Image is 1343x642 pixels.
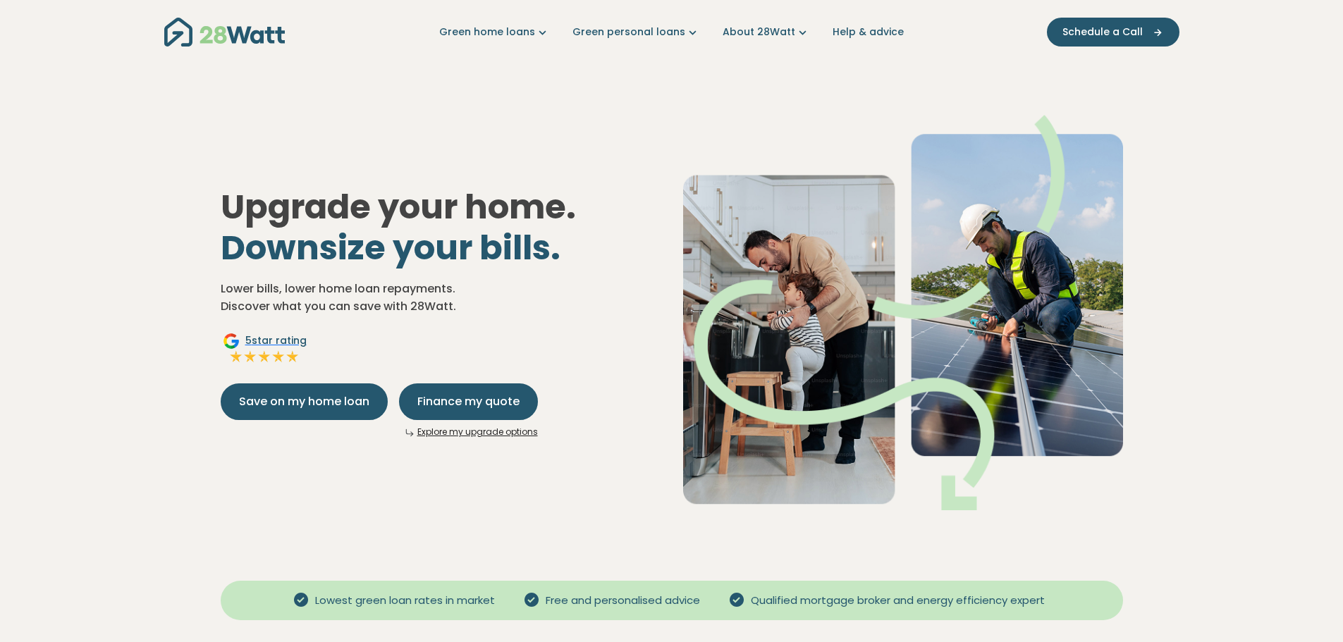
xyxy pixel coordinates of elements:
span: 5 star rating [245,333,307,348]
img: Full star [229,350,243,364]
a: Explore my upgrade options [417,426,538,438]
button: Save on my home loan [221,383,388,420]
span: Free and personalised advice [540,593,706,609]
a: Green home loans [439,25,550,39]
img: Google [223,333,240,350]
h1: Upgrade your home. [221,187,661,268]
button: Schedule a Call [1047,18,1179,47]
img: Full star [243,350,257,364]
span: Finance my quote [417,393,520,410]
span: Save on my home loan [239,393,369,410]
a: Google5star ratingFull starFull starFull starFull starFull star [221,333,309,366]
a: About 28Watt [723,25,810,39]
img: 28Watt [164,18,285,47]
span: Schedule a Call [1062,25,1143,39]
img: Full star [286,350,300,364]
span: Downsize your bills. [221,224,560,271]
img: Full star [257,350,271,364]
img: Full star [271,350,286,364]
a: Help & advice [833,25,904,39]
span: Lowest green loan rates in market [309,593,501,609]
img: Dad helping toddler [683,115,1123,510]
span: Qualified mortgage broker and energy efficiency expert [745,593,1050,609]
button: Finance my quote [399,383,538,420]
nav: Main navigation [164,14,1179,50]
a: Green personal loans [572,25,700,39]
p: Lower bills, lower home loan repayments. Discover what you can save with 28Watt. [221,280,661,316]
